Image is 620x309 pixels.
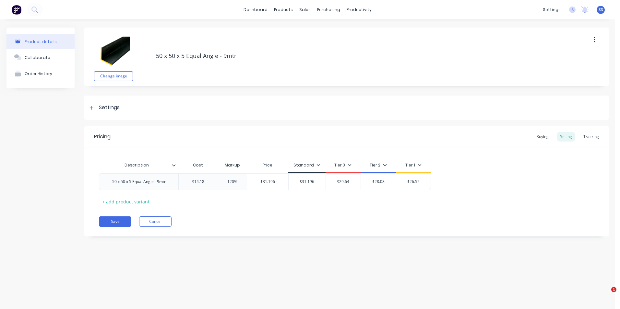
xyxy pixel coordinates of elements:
button: Order History [6,65,75,82]
span: 1 [611,287,616,292]
button: Save [99,216,131,227]
div: fileChange image [94,32,133,81]
div: productivity [343,5,375,15]
button: Change image [94,71,133,81]
img: Factory [12,5,21,15]
div: 120% [216,174,249,190]
span: SS [599,7,603,13]
div: Order History [25,71,52,76]
div: Product details [25,39,57,44]
div: $28.08 [361,174,396,190]
img: file [97,36,130,68]
div: Description [99,157,174,173]
a: dashboard [240,5,271,15]
div: $31.196 [247,174,288,190]
div: + add product variant [99,197,153,207]
div: settings [540,5,564,15]
div: $29.64 [326,174,361,190]
div: $26.52 [396,174,431,190]
button: Product details [6,34,75,49]
div: Collaborate [25,55,50,60]
button: Cancel [139,216,172,227]
div: $31.196 [289,174,326,190]
div: Tier 2 [370,162,387,168]
div: 50 x 50 x 5 Equal Angle - 9mtr [107,177,171,186]
div: Selling [557,132,575,142]
div: Description [99,159,178,172]
button: Collaborate [6,49,75,65]
div: Price [247,159,288,172]
div: Buying [533,132,552,142]
div: $14.18 [179,174,218,190]
div: Settings [99,104,120,112]
div: Standard [293,162,320,168]
div: 50 x 50 x 5 Equal Angle - 9mtr$14.18120%$31.196$31.196$29.64$28.08$26.52 [99,173,431,190]
div: Tier 1 [405,162,422,168]
div: purchasing [314,5,343,15]
div: products [271,5,296,15]
iframe: Intercom live chat [598,287,614,303]
div: Cost [178,159,218,172]
div: Tier 3 [334,162,352,168]
div: sales [296,5,314,15]
div: Tracking [580,132,602,142]
textarea: 50 x 50 x 5 Equal Angle - 9mtr [153,48,557,63]
div: Pricing [94,133,111,141]
div: Markup [218,159,247,172]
